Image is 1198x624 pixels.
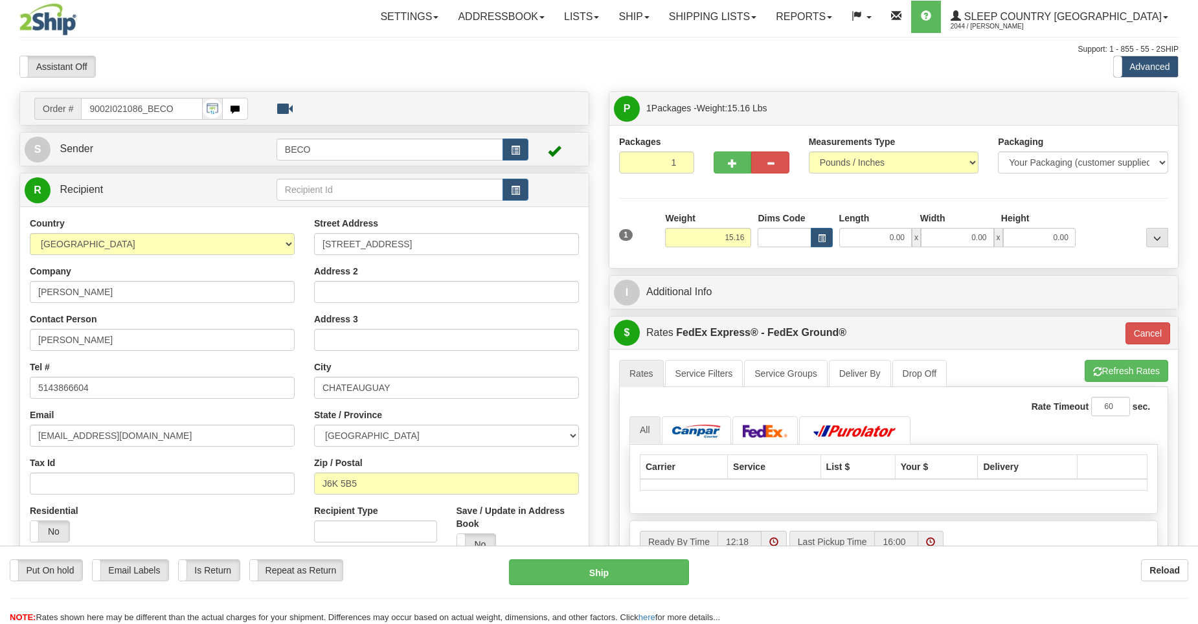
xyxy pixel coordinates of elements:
label: No [457,534,496,555]
a: Service Groups [744,360,827,387]
span: Sleep Country [GEOGRAPHIC_DATA] [961,11,1162,22]
a: All [629,416,661,443]
a: R Recipient [25,177,249,203]
div: ... [1146,228,1168,247]
label: Advanced [1114,56,1178,77]
button: Cancel [1125,322,1171,344]
a: Drop Off [892,360,947,387]
th: List $ [820,454,895,479]
button: Ship [509,559,689,585]
span: 15.16 [727,103,750,113]
span: 1 [619,229,633,241]
label: sec. [1133,400,1150,413]
label: Recipient Type [314,504,378,517]
span: R [25,177,51,203]
a: Settings [370,1,448,33]
span: NOTE: [10,612,36,622]
input: Sender Id [277,139,503,161]
label: Email [30,408,54,421]
label: Ready By Time [640,531,718,553]
label: Email Labels [93,560,168,581]
img: API [203,99,222,118]
label: City [314,361,331,373]
label: Save / Update in Address Book [457,504,580,530]
label: Measurements Type [809,135,896,148]
label: Address 3 [314,313,358,326]
label: Packages [619,135,661,148]
label: Tel # [30,361,50,373]
span: Sender [60,143,93,154]
th: Service [728,454,821,479]
a: Rates [619,360,664,387]
span: Packages - [646,95,767,121]
span: 2044 / [PERSON_NAME] [951,20,1048,33]
label: Assistant Off [20,56,95,77]
label: Is Return [179,560,240,581]
a: Service Filters [665,360,743,387]
span: Lbs [752,103,767,113]
label: Weight [665,212,695,225]
label: Street Address [314,217,378,230]
img: FedEx Express® [743,425,788,438]
label: Country [30,217,65,230]
label: Repeat as Return [250,560,343,581]
span: S [25,137,51,162]
label: Last Pickup Time [789,531,875,553]
label: State / Province [314,408,382,421]
label: Company [30,265,71,278]
div: Support: 1 - 855 - 55 - 2SHIP [19,44,1179,55]
label: No [30,521,69,542]
span: 1 [646,103,651,113]
a: P 1Packages -Weight:15.16 Lbs [614,95,1173,122]
label: Length [839,212,870,225]
span: P [614,96,640,122]
a: Ship [609,1,659,33]
label: Residential [30,504,78,517]
a: Lists [554,1,609,33]
label: Tax Id [30,456,55,469]
label: Contact Person [30,313,96,326]
label: Rate Timeout [1032,400,1089,413]
a: here [639,612,655,622]
a: Sleep Country [GEOGRAPHIC_DATA] 2044 / [PERSON_NAME] [941,1,1178,33]
b: Reload [1149,565,1180,575]
a: $Rates FedEx Express® - FedEx Ground® [614,320,1118,346]
span: Weight: [697,103,767,113]
label: Dims Code [758,212,805,225]
a: IAdditional Info [614,279,1173,306]
label: Height [1001,212,1030,225]
button: Reload [1141,559,1188,581]
span: I [614,280,640,306]
span: x [912,228,921,247]
img: Purolator [809,425,900,438]
a: Reports [766,1,842,33]
img: logo2044.jpg [19,3,76,36]
th: Delivery [978,454,1078,479]
label: Zip / Postal [314,456,363,469]
span: x [994,228,1003,247]
span: Order # [34,98,81,120]
img: Canpar [672,425,721,438]
a: Shipping lists [659,1,766,33]
span: Recipient [60,184,103,195]
label: Width [920,212,945,225]
th: Your $ [895,454,978,479]
label: FedEx Express® - FedEx Ground® [676,320,846,346]
label: Address 2 [314,265,358,278]
input: Recipient Id [277,179,503,201]
input: Enter a location [314,233,579,255]
label: Packaging [998,135,1043,148]
button: Refresh Rates [1085,360,1168,382]
span: $ [614,320,640,346]
th: Carrier [640,454,728,479]
a: S Sender [25,136,277,162]
a: Addressbook [448,1,554,33]
a: Deliver By [829,360,891,387]
label: Put On hold [10,560,82,581]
